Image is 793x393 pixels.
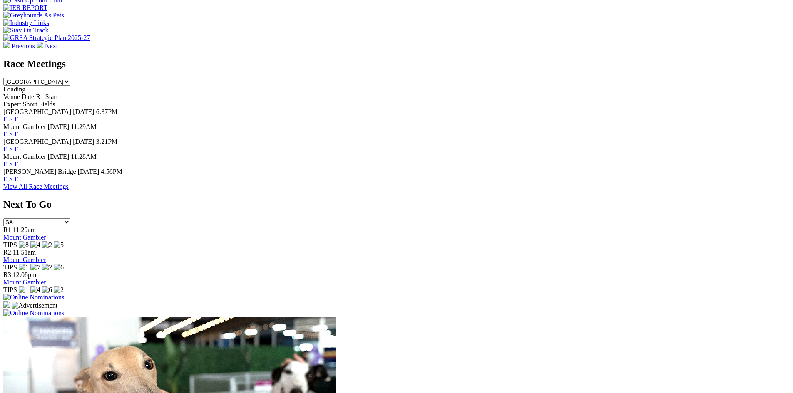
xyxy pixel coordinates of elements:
a: E [3,116,7,123]
span: [GEOGRAPHIC_DATA] [3,108,71,115]
img: Online Nominations [3,309,64,317]
img: 4 [30,286,40,294]
img: 2 [54,286,64,294]
span: Mount Gambier [3,153,46,160]
img: 6 [42,286,52,294]
a: E [3,146,7,153]
span: 3:21PM [96,138,118,145]
img: 2 [42,241,52,249]
span: 11:51am [13,249,36,256]
span: TIPS [3,264,17,271]
span: 11:28AM [71,153,97,160]
h2: Race Meetings [3,58,790,69]
span: 11:29am [13,226,36,233]
span: Previous [12,42,35,49]
span: TIPS [3,286,17,293]
a: E [3,161,7,168]
a: S [9,131,13,138]
span: [DATE] [73,138,94,145]
span: 11:29AM [71,123,97,130]
a: View All Race Meetings [3,183,69,190]
span: Expert [3,101,21,108]
a: F [15,146,18,153]
img: GRSA Strategic Plan 2025-27 [3,34,90,42]
span: Short [23,101,37,108]
img: Stay On Track [3,27,48,34]
img: IER REPORT [3,4,47,12]
img: chevron-right-pager-white.svg [37,42,43,48]
img: Advertisement [12,302,57,309]
img: chevron-left-pager-white.svg [3,42,10,48]
img: 5 [54,241,64,249]
a: F [15,161,18,168]
a: F [15,116,18,123]
span: TIPS [3,241,17,248]
a: F [15,175,18,183]
span: Date [22,93,34,100]
span: [DATE] [78,168,99,175]
img: 7 [30,264,40,271]
img: 6 [54,264,64,271]
a: Mount Gambier [3,234,46,241]
img: 2 [42,264,52,271]
span: Loading... [3,86,30,93]
span: Venue [3,93,20,100]
a: S [9,116,13,123]
img: Online Nominations [3,294,64,301]
a: S [9,175,13,183]
span: 4:56PM [101,168,122,175]
span: 12:08pm [13,271,37,278]
span: [GEOGRAPHIC_DATA] [3,138,71,145]
span: [DATE] [48,153,70,160]
h2: Next To Go [3,199,790,210]
span: 6:37PM [96,108,118,115]
img: 15187_Greyhounds_GreysPlayCentral_Resize_SA_WebsiteBanner_300x115_2025.jpg [3,301,10,308]
span: R3 [3,271,11,278]
a: Mount Gambier [3,279,46,286]
a: E [3,175,7,183]
span: Mount Gambier [3,123,46,130]
img: Industry Links [3,19,49,27]
span: [PERSON_NAME] Bridge [3,168,76,175]
img: 4 [30,241,40,249]
span: Next [45,42,58,49]
a: F [15,131,18,138]
a: E [3,131,7,138]
img: 1 [19,264,29,271]
span: [DATE] [48,123,70,130]
a: S [9,146,13,153]
span: Fields [39,101,55,108]
img: 8 [19,241,29,249]
a: Next [37,42,58,49]
span: R1 Start [36,93,58,100]
img: Greyhounds As Pets [3,12,64,19]
span: R2 [3,249,11,256]
span: [DATE] [73,108,94,115]
a: S [9,161,13,168]
a: Mount Gambier [3,256,46,263]
span: R1 [3,226,11,233]
img: 1 [19,286,29,294]
a: Previous [3,42,37,49]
